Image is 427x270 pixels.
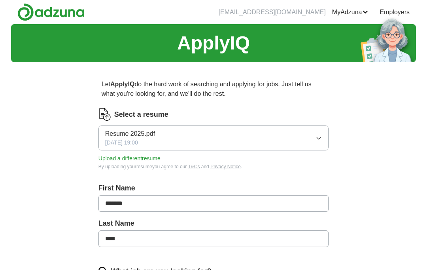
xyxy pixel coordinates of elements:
a: Privacy Notice [210,164,241,169]
button: Upload a differentresume [98,154,161,163]
label: Select a resume [114,109,168,120]
a: MyAdzuna [332,8,368,17]
strong: ApplyIQ [110,81,134,87]
span: Resume 2025.pdf [105,129,155,139]
button: Resume 2025.pdf[DATE] 19:00 [98,125,329,150]
a: Employers [380,8,410,17]
img: CV Icon [98,108,111,121]
span: [DATE] 19:00 [105,139,138,147]
a: T&Cs [188,164,200,169]
div: By uploading your resume you agree to our and . [98,163,329,170]
li: [EMAIL_ADDRESS][DOMAIN_NAME] [219,8,326,17]
p: Let do the hard work of searching and applying for jobs. Just tell us what you're looking for, an... [98,76,329,102]
label: Last Name [98,218,329,229]
img: Adzuna logo [17,3,85,21]
label: First Name [98,183,329,194]
h1: ApplyIQ [177,29,250,57]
